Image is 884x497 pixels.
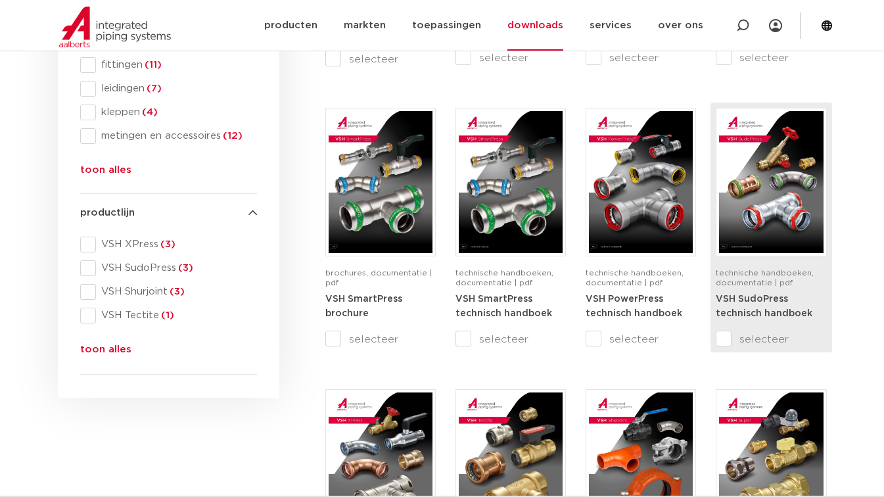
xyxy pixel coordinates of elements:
[96,285,257,298] span: VSH Shurjoint
[221,131,243,141] span: (12)
[176,263,193,273] span: (3)
[325,269,432,287] span: brochures, documentatie | pdf
[716,331,826,347] label: selecteer
[96,238,257,251] span: VSH XPress
[168,287,185,296] span: (3)
[586,294,682,318] a: VSH PowerPress technisch handboek
[80,284,257,300] div: VSH Shurjoint(3)
[80,237,257,252] div: VSH XPress(3)
[159,310,174,320] span: (1)
[140,107,158,117] span: (4)
[96,262,257,275] span: VSH SudoPress
[80,260,257,276] div: VSH SudoPress(3)
[719,111,823,253] img: VSH-SudoPress_A4TM_5001604-2023-3.0_NL-pdf.jpg
[586,50,696,66] label: selecteer
[455,269,553,287] span: technische handboeken, documentatie | pdf
[80,308,257,323] div: VSH Tectite(1)
[80,81,257,97] div: leidingen(7)
[716,294,812,318] a: VSH SudoPress technisch handboek
[145,83,162,93] span: (7)
[455,294,552,318] a: VSH SmartPress technisch handboek
[586,331,696,347] label: selecteer
[96,59,257,72] span: fittingen
[96,130,257,143] span: metingen en accessoires
[80,105,257,120] div: kleppen(4)
[716,50,826,66] label: selecteer
[586,269,684,287] span: technische handboeken, documentatie | pdf
[459,111,563,253] img: VSH-SmartPress_A4TM_5009301_2023_2.0-EN-pdf.jpg
[769,11,782,40] div: my IPS
[96,82,257,95] span: leidingen
[80,162,131,183] button: toon alles
[589,111,693,253] img: VSH-PowerPress_A4TM_5008817_2024_3.1_NL-pdf.jpg
[325,51,436,67] label: selecteer
[158,239,175,249] span: (3)
[716,269,814,287] span: technische handboeken, documentatie | pdf
[96,309,257,322] span: VSH Tectite
[455,331,566,347] label: selecteer
[96,106,257,119] span: kleppen
[143,60,162,70] span: (11)
[325,331,436,347] label: selecteer
[80,128,257,144] div: metingen en accessoires(12)
[325,294,402,318] a: VSH SmartPress brochure
[80,57,257,73] div: fittingen(11)
[80,205,257,221] h4: productlijn
[80,342,131,363] button: toon alles
[329,111,432,253] img: VSH-SmartPress_A4Brochure-5008016-2023_2.0_NL-pdf.jpg
[455,50,566,66] label: selecteer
